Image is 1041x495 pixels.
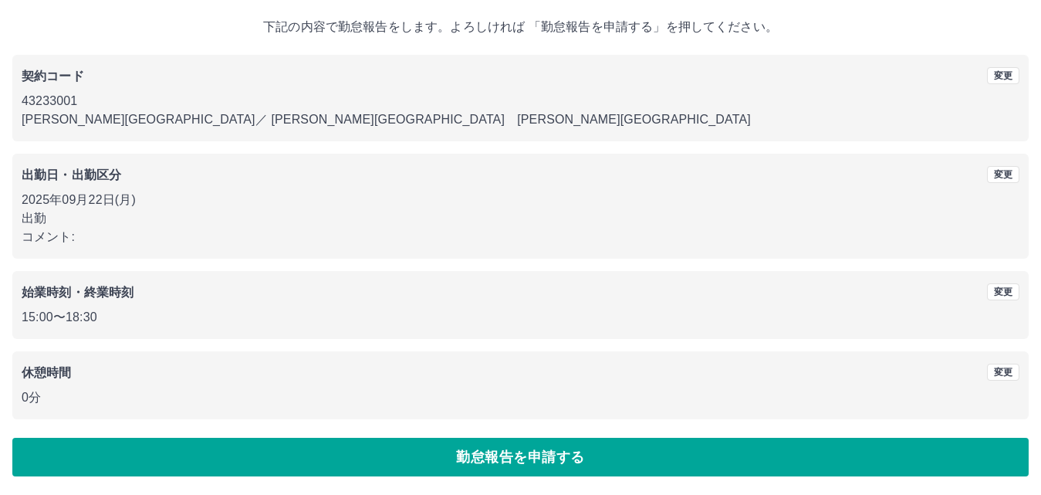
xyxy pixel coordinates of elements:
[22,191,1019,209] p: 2025年09月22日(月)
[22,110,1019,129] p: [PERSON_NAME][GEOGRAPHIC_DATA] ／ [PERSON_NAME][GEOGRAPHIC_DATA] [PERSON_NAME][GEOGRAPHIC_DATA]
[22,70,84,83] b: 契約コード
[987,364,1019,381] button: 変更
[12,18,1029,36] p: 下記の内容で勤怠報告をします。よろしければ 「勤怠報告を申請する」を押してください。
[12,438,1029,476] button: 勤怠報告を申請する
[987,67,1019,84] button: 変更
[22,388,1019,407] p: 0分
[22,168,121,181] b: 出勤日・出勤区分
[22,228,1019,246] p: コメント:
[22,92,1019,110] p: 43233001
[22,308,1019,327] p: 15:00 〜 18:30
[22,209,1019,228] p: 出勤
[987,166,1019,183] button: 変更
[22,286,134,299] b: 始業時刻・終業時刻
[22,366,72,379] b: 休憩時間
[987,283,1019,300] button: 変更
